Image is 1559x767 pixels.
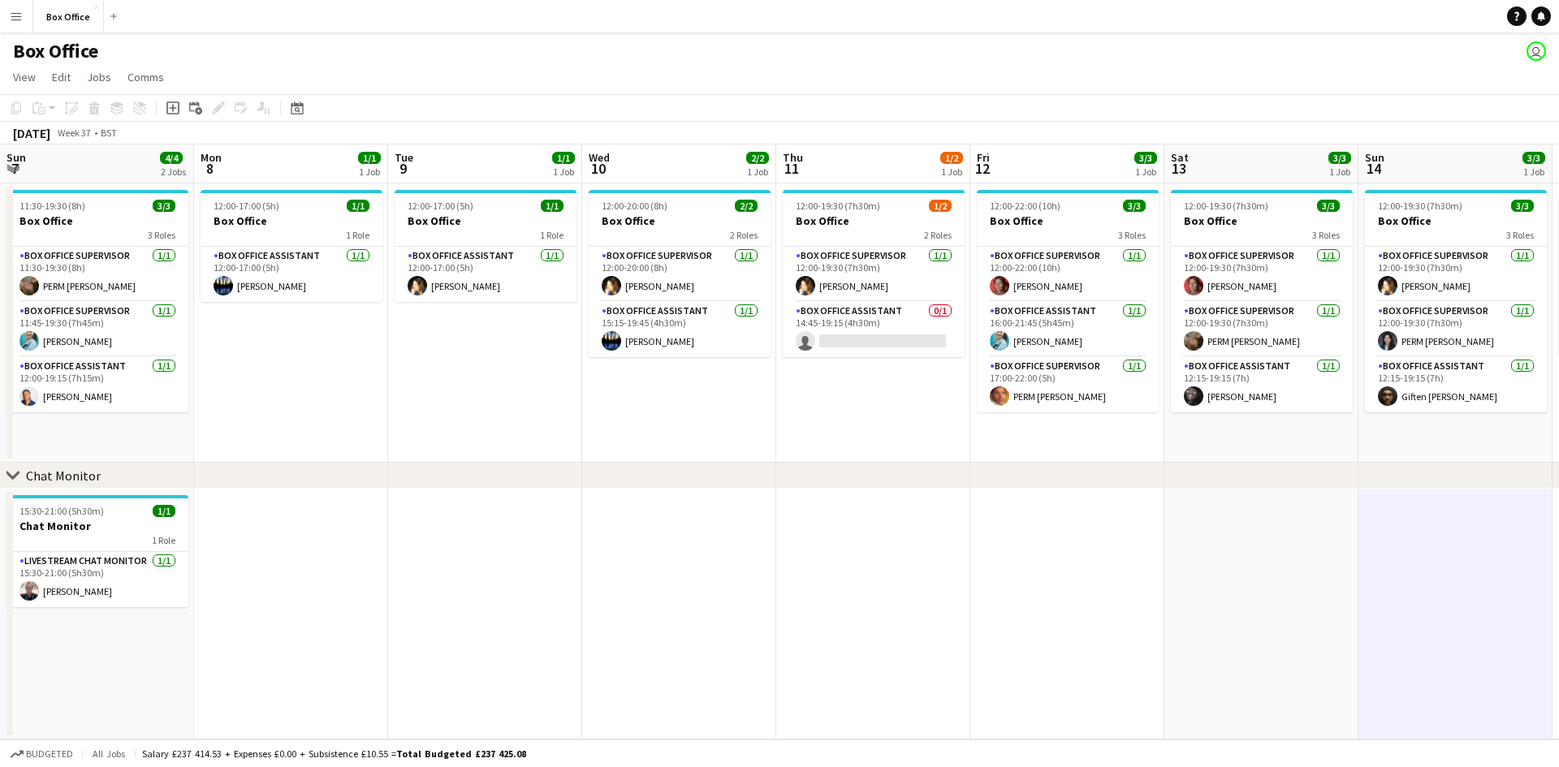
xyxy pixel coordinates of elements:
[796,200,880,212] span: 12:00-19:30 (7h30m)
[1171,150,1189,165] span: Sat
[6,213,188,228] h3: Box Office
[1171,213,1353,228] h3: Box Office
[977,302,1159,357] app-card-role: Box Office Assistant1/116:00-21:45 (5h45m)[PERSON_NAME]
[6,190,188,412] app-job-card: 11:30-19:30 (8h)3/3Box Office3 RolesBox Office Supervisor1/111:30-19:30 (8h)PERM [PERSON_NAME]Box...
[1168,159,1189,178] span: 13
[201,150,222,165] span: Mon
[1363,159,1384,178] span: 14
[19,505,104,517] span: 15:30-21:00 (5h30m)
[977,190,1159,412] app-job-card: 12:00-22:00 (10h)3/3Box Office3 RolesBox Office Supervisor1/112:00-22:00 (10h)[PERSON_NAME]Box Of...
[26,468,101,484] div: Chat Monitor
[730,229,758,241] span: 2 Roles
[1365,190,1547,412] app-job-card: 12:00-19:30 (7h30m)3/3Box Office3 RolesBox Office Supervisor1/112:00-19:30 (7h30m)[PERSON_NAME]Bo...
[153,200,175,212] span: 3/3
[977,247,1159,302] app-card-role: Box Office Supervisor1/112:00-22:00 (10h)[PERSON_NAME]
[6,357,188,412] app-card-role: Box Office Assistant1/112:00-19:15 (7h15m)[PERSON_NAME]
[924,229,952,241] span: 2 Roles
[358,152,381,164] span: 1/1
[780,159,803,178] span: 11
[1365,150,1384,165] span: Sun
[198,159,222,178] span: 8
[589,213,771,228] h3: Box Office
[6,519,188,533] h3: Chat Monitor
[6,67,42,88] a: View
[1184,200,1268,212] span: 12:00-19:30 (7h30m)
[1317,200,1340,212] span: 3/3
[783,213,965,228] h3: Box Office
[26,748,73,760] span: Budgeted
[1365,302,1547,357] app-card-role: Box Office Supervisor1/112:00-19:30 (7h30m)PERM [PERSON_NAME]
[13,39,98,63] h1: Box Office
[87,70,111,84] span: Jobs
[152,534,175,546] span: 1 Role
[395,213,577,228] h3: Box Office
[19,200,85,212] span: 11:30-19:30 (8h)
[395,247,577,302] app-card-role: Box Office Assistant1/112:00-17:00 (5h)[PERSON_NAME]
[395,150,413,165] span: Tue
[408,200,473,212] span: 12:00-17:00 (5h)
[1135,166,1156,178] div: 1 Job
[13,70,36,84] span: View
[359,166,380,178] div: 1 Job
[54,127,94,139] span: Week 37
[589,190,771,357] app-job-card: 12:00-20:00 (8h)2/2Box Office2 RolesBox Office Supervisor1/112:00-20:00 (8h)[PERSON_NAME]Box Offi...
[589,247,771,302] app-card-role: Box Office Supervisor1/112:00-20:00 (8h)[PERSON_NAME]
[8,745,76,763] button: Budgeted
[586,159,610,178] span: 10
[735,200,758,212] span: 2/2
[1171,247,1353,302] app-card-role: Box Office Supervisor1/112:00-19:30 (7h30m)[PERSON_NAME]
[6,247,188,302] app-card-role: Box Office Supervisor1/111:30-19:30 (8h)PERM [PERSON_NAME]
[52,70,71,84] span: Edit
[977,213,1159,228] h3: Box Office
[746,152,769,164] span: 2/2
[1506,229,1534,241] span: 3 Roles
[1365,247,1547,302] app-card-role: Box Office Supervisor1/112:00-19:30 (7h30m)[PERSON_NAME]
[1511,200,1534,212] span: 3/3
[1365,357,1547,412] app-card-role: Box Office Assistant1/112:15-19:15 (7h)Giften [PERSON_NAME]
[783,190,965,357] app-job-card: 12:00-19:30 (7h30m)1/2Box Office2 RolesBox Office Supervisor1/112:00-19:30 (7h30m)[PERSON_NAME]Bo...
[395,190,577,302] app-job-card: 12:00-17:00 (5h)1/1Box Office1 RoleBox Office Assistant1/112:00-17:00 (5h)[PERSON_NAME]
[1328,152,1351,164] span: 3/3
[553,166,574,178] div: 1 Job
[160,152,183,164] span: 4/4
[1171,190,1353,412] app-job-card: 12:00-19:30 (7h30m)3/3Box Office3 RolesBox Office Supervisor1/112:00-19:30 (7h30m)[PERSON_NAME]Bo...
[1171,357,1353,412] app-card-role: Box Office Assistant1/112:15-19:15 (7h)[PERSON_NAME]
[153,505,175,517] span: 1/1
[974,159,990,178] span: 12
[101,127,117,139] div: BST
[347,200,369,212] span: 1/1
[977,150,990,165] span: Fri
[929,200,952,212] span: 1/2
[4,159,26,178] span: 7
[1171,302,1353,357] app-card-role: Box Office Supervisor1/112:00-19:30 (7h30m)PERM [PERSON_NAME]
[6,495,188,607] div: 15:30-21:00 (5h30m)1/1Chat Monitor1 RoleLivestream Chat Monitor1/115:30-21:00 (5h30m)[PERSON_NAME]
[127,70,164,84] span: Comms
[6,150,26,165] span: Sun
[589,150,610,165] span: Wed
[1312,229,1340,241] span: 3 Roles
[1365,213,1547,228] h3: Box Office
[1118,229,1146,241] span: 3 Roles
[783,302,965,357] app-card-role: Box Office Assistant0/114:45-19:15 (4h30m)
[6,552,188,607] app-card-role: Livestream Chat Monitor1/115:30-21:00 (5h30m)[PERSON_NAME]
[121,67,171,88] a: Comms
[142,748,526,760] div: Salary £237 414.53 + Expenses £0.00 + Subsistence £10.55 =
[201,213,382,228] h3: Box Office
[89,748,128,760] span: All jobs
[392,159,413,178] span: 9
[552,152,575,164] span: 1/1
[6,302,188,357] app-card-role: Box Office Supervisor1/111:45-19:30 (7h45m)[PERSON_NAME]
[747,166,768,178] div: 1 Job
[33,1,104,32] button: Box Office
[589,302,771,357] app-card-role: Box Office Assistant1/115:15-19:45 (4h30m)[PERSON_NAME]
[1329,166,1350,178] div: 1 Job
[1123,200,1146,212] span: 3/3
[602,200,667,212] span: 12:00-20:00 (8h)
[1134,152,1157,164] span: 3/3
